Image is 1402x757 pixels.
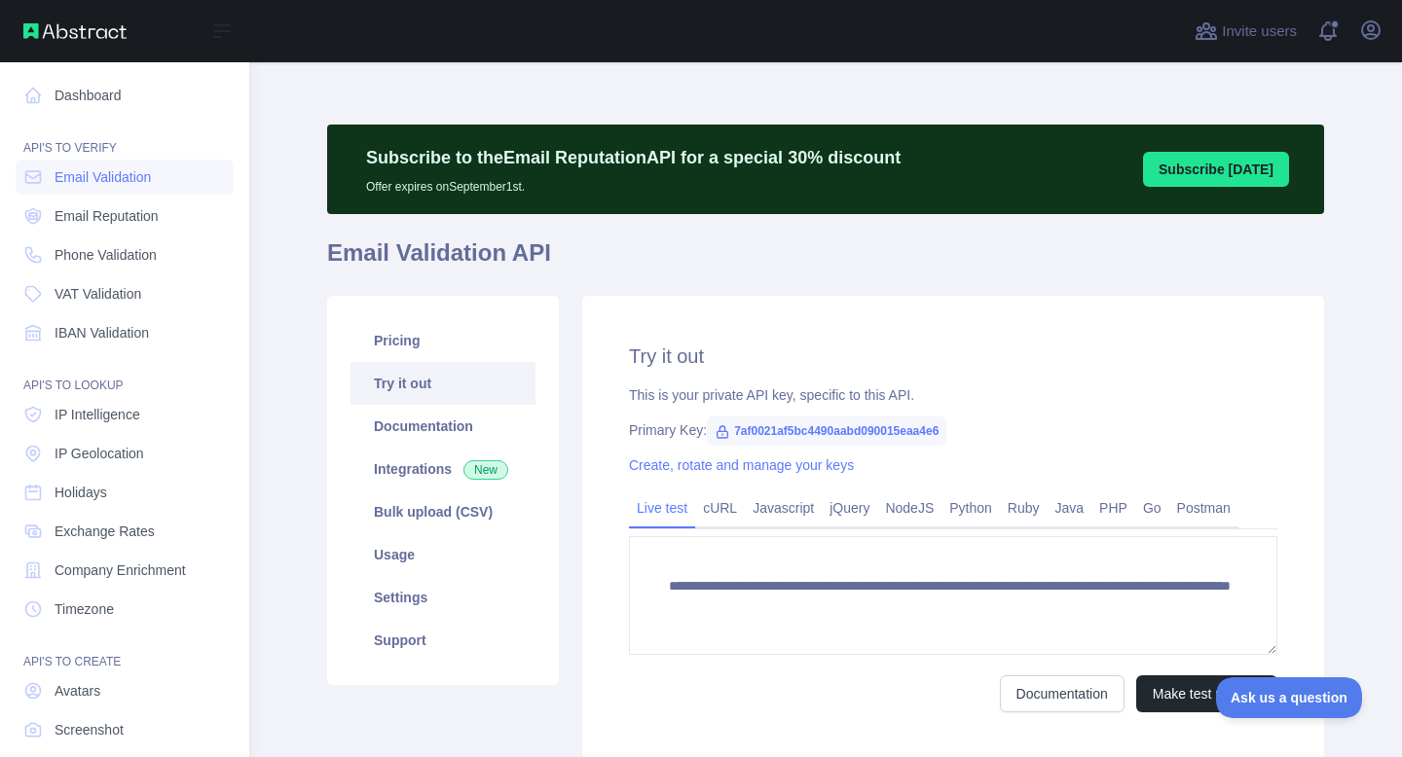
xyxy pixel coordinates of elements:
span: 7af0021af5bc4490aabd090015eaa4e6 [707,416,946,446]
span: Timezone [55,599,114,619]
a: Javascript [745,492,822,523]
span: Company Enrichment [55,560,186,580]
a: Phone Validation [16,237,234,272]
a: Python [941,492,1000,523]
span: Invite users [1222,20,1297,43]
span: IBAN Validation [55,323,149,342]
a: Company Enrichment [16,553,234,588]
a: IBAN Validation [16,315,234,350]
a: NodeJS [877,492,941,523]
a: Holidays [16,475,234,510]
button: Subscribe [DATE] [1143,152,1289,187]
a: Try it out [350,362,535,405]
a: Exchange Rates [16,514,234,549]
span: Exchange Rates [55,522,155,541]
a: PHP [1091,492,1135,523]
a: Ruby [1000,492,1048,523]
a: Settings [350,576,535,619]
span: Email Reputation [55,206,159,226]
span: Phone Validation [55,245,157,265]
p: Offer expires on September 1st. [366,171,901,195]
a: jQuery [822,492,877,523]
span: Holidays [55,483,107,502]
a: Postman [1169,492,1238,523]
a: Create, rotate and manage your keys [629,457,854,473]
a: VAT Validation [16,276,234,311]
span: Avatars [55,681,100,701]
a: Timezone [16,592,234,627]
div: This is your private API key, specific to this API. [629,385,1277,405]
button: Make test request [1136,675,1277,712]
a: Documentation [350,405,535,448]
img: Abstract API [23,23,127,39]
a: IP Intelligence [16,397,234,432]
a: Screenshot [16,712,234,747]
a: Email Reputation [16,198,234,234]
a: Live test [629,492,695,523]
a: Integrations New [350,448,535,490]
div: Primary Key: [629,420,1277,440]
div: API'S TO VERIFY [16,117,234,156]
h1: Email Validation API [327,237,1324,284]
p: Subscribe to the Email Reputation API for a special 30 % discount [366,144,901,171]
a: cURL [695,492,745,523]
div: API'S TO LOOKUP [16,354,234,393]
span: VAT Validation [55,284,141,304]
a: IP Geolocation [16,436,234,471]
span: Email Validation [55,167,151,187]
button: Invite users [1191,16,1301,47]
a: Pricing [350,319,535,362]
a: Avatars [16,673,234,708]
span: New [463,460,508,480]
iframe: Toggle Customer Support [1216,677,1363,718]
a: Email Validation [16,160,234,195]
span: IP Intelligence [55,405,140,424]
h2: Try it out [629,342,1277,370]
a: Dashboard [16,78,234,113]
a: Bulk upload (CSV) [350,490,535,533]
span: IP Geolocation [55,444,144,463]
a: Java [1048,492,1092,523]
span: Screenshot [55,720,124,739]
div: API'S TO CREATE [16,631,234,669]
a: Documentation [1000,675,1125,712]
a: Usage [350,533,535,576]
a: Support [350,619,535,662]
a: Go [1135,492,1169,523]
